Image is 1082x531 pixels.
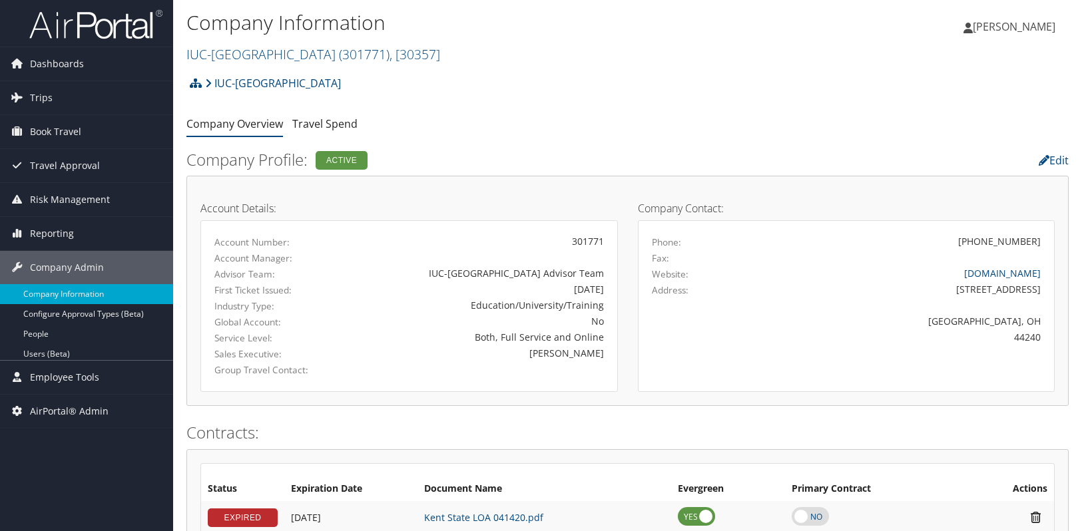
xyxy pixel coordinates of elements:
[30,183,110,216] span: Risk Management
[284,477,417,501] th: Expiration Date
[351,266,604,280] div: IUC-[GEOGRAPHIC_DATA] Advisor Team
[652,252,669,265] label: Fax:
[186,116,283,131] a: Company Overview
[785,477,962,501] th: Primary Contract
[208,508,278,527] div: EXPIRED
[30,361,99,394] span: Employee Tools
[201,477,284,501] th: Status
[964,267,1041,279] a: [DOMAIN_NAME]
[214,236,331,249] label: Account Number:
[754,330,1041,344] div: 44240
[214,347,331,361] label: Sales Executive:
[292,116,358,131] a: Travel Spend
[652,283,688,297] label: Address:
[351,330,604,344] div: Both, Full Service and Online
[351,298,604,312] div: Education/University/Training
[30,81,53,114] span: Trips
[214,331,331,345] label: Service Level:
[30,217,74,250] span: Reporting
[30,149,100,182] span: Travel Approval
[638,203,1055,214] h4: Company Contact:
[186,9,774,37] h1: Company Information
[214,283,331,297] label: First Ticket Issued:
[962,477,1054,501] th: Actions
[1039,153,1069,168] a: Edit
[754,282,1041,296] div: [STREET_ADDRESS]
[291,512,411,524] div: Add/Edit Date
[214,252,331,265] label: Account Manager:
[652,267,688,281] label: Website:
[186,148,768,171] h2: Company Profile:
[30,395,109,428] span: AirPortal® Admin
[214,299,331,313] label: Industry Type:
[30,47,84,81] span: Dashboards
[339,45,390,63] span: ( 301771 )
[214,267,331,281] label: Advisor Team:
[291,511,321,524] span: [DATE]
[214,363,331,377] label: Group Travel Contact:
[186,421,1069,444] h2: Contracts:
[186,45,440,63] a: IUC-[GEOGRAPHIC_DATA]
[351,346,604,360] div: [PERSON_NAME]
[390,45,440,63] span: , [ 30357 ]
[1024,510,1047,524] i: Remove Contract
[958,234,1041,248] div: [PHONE_NUMBER]
[424,511,543,524] a: Kent State LOA 041420.pdf
[205,70,341,96] a: IUC-[GEOGRAPHIC_DATA]
[214,315,331,329] label: Global Account:
[963,7,1069,47] a: [PERSON_NAME]
[30,115,81,148] span: Book Travel
[754,314,1041,328] div: [GEOGRAPHIC_DATA], OH
[652,236,681,249] label: Phone:
[316,151,368,170] div: Active
[200,203,618,214] h4: Account Details:
[671,477,785,501] th: Evergreen
[29,9,162,40] img: airportal-logo.png
[351,234,604,248] div: 301771
[973,19,1055,34] span: [PERSON_NAME]
[351,314,604,328] div: No
[417,477,671,501] th: Document Name
[30,251,104,284] span: Company Admin
[351,282,604,296] div: [DATE]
